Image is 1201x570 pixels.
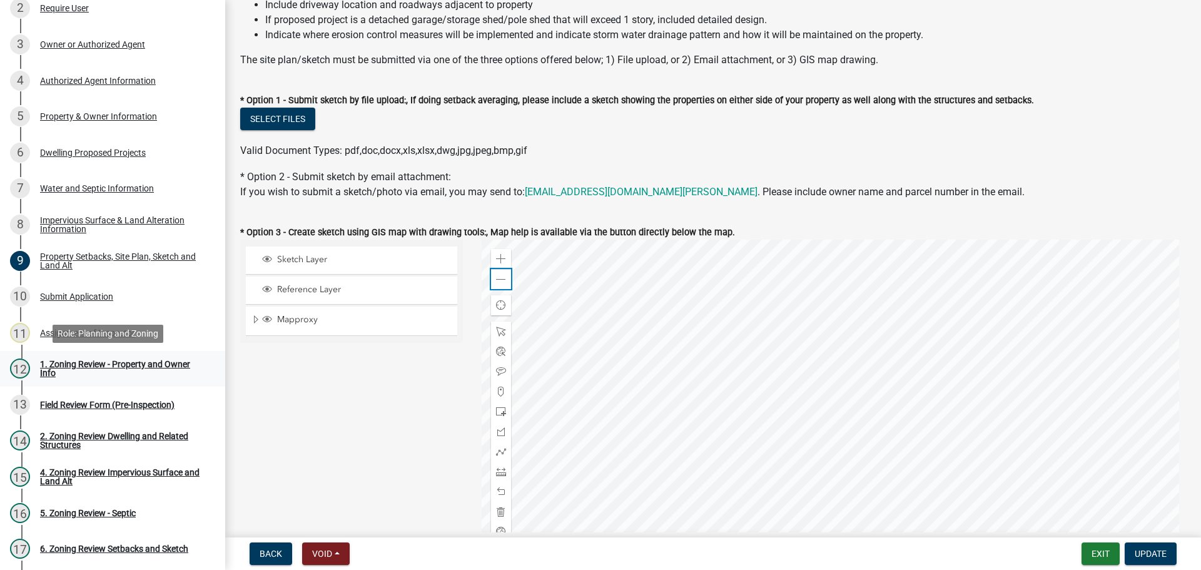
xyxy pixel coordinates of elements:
a: [EMAIL_ADDRESS][DOMAIN_NAME][PERSON_NAME] [525,186,758,198]
div: Impervious Surface & Land Alteration Information [40,216,205,233]
div: 6. Zoning Review Setbacks and Sketch [40,544,188,553]
span: Sketch Layer [274,254,453,265]
span: Update [1135,549,1167,559]
div: 15 [10,467,30,487]
div: 12 [10,359,30,379]
div: Field Review Form (Pre-Inspection) [40,400,175,409]
button: Select files [240,108,315,130]
div: * Option 2 - Submit sketch by email attachment: [240,170,1186,200]
div: Reference Layer [260,284,453,297]
span: Back [260,549,282,559]
div: Property & Owner Information [40,112,157,121]
div: 5. Zoning Review - Septic [40,509,136,517]
div: Assignment of Inspector [40,328,135,337]
div: 13 [10,395,30,415]
div: 17 [10,539,30,559]
div: 7 [10,178,30,198]
div: 6 [10,143,30,163]
div: 2. Zoning Review Dwelling and Related Structures [40,432,205,449]
button: Void [302,542,350,565]
li: Indicate where erosion control measures will be implemented and indicate storm water drainage pat... [265,28,1186,43]
div: 11 [10,323,30,343]
div: 4. Zoning Review Impervious Surface and Land Alt [40,468,205,486]
span: Mapproxy [274,314,453,325]
span: Reference Layer [274,284,453,295]
label: * Option 3 - Create sketch using GIS map with drawing tools:, Map help is available via the butto... [240,228,735,237]
div: Require User [40,4,89,13]
span: Expand [251,314,260,327]
div: 1. Zoning Review - Property and Owner Info [40,360,205,377]
span: Void [312,549,332,559]
div: 14 [10,430,30,450]
ul: Layer List [245,243,459,339]
div: Owner or Authorized Agent [40,40,145,49]
button: Back [250,542,292,565]
div: 4 [10,71,30,91]
div: Submit Application [40,292,113,301]
label: * Option 1 - Submit sketch by file upload:, If doing setback averaging, please include a sketch s... [240,96,1034,105]
div: Authorized Agent Information [40,76,156,85]
li: Reference Layer [246,277,457,305]
button: Update [1125,542,1177,565]
div: Zoom out [491,269,511,289]
div: 16 [10,503,30,523]
div: 3 [10,34,30,54]
span: Valid Document Types: pdf,doc,docx,xls,xlsx,dwg,jpg,jpeg,bmp,gif [240,145,527,156]
div: 8 [10,215,30,235]
div: Dwelling Proposed Projects [40,148,146,157]
div: Water and Septic Information [40,184,154,193]
div: 10 [10,287,30,307]
div: 5 [10,106,30,126]
div: Mapproxy [260,314,453,327]
li: Sketch Layer [246,247,457,275]
span: If you wish to submit a sketch/photo via email, you may send to: . Please include owner name and ... [240,186,1025,198]
div: 9 [10,251,30,271]
div: Sketch Layer [260,254,453,267]
div: Zoom in [491,249,511,269]
div: Find my location [491,295,511,315]
li: If proposed project is a detached garage/storage shed/pole shed that will exceed 1 story, include... [265,13,1186,28]
div: Property Setbacks, Site Plan, Sketch and Land Alt [40,252,205,270]
div: Role: Planning and Zoning [53,325,163,343]
li: Mapproxy [246,307,457,335]
button: Exit [1082,542,1120,565]
div: The site plan/sketch must be submitted via one of the three options offered below; 1) File upload... [240,53,1186,68]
